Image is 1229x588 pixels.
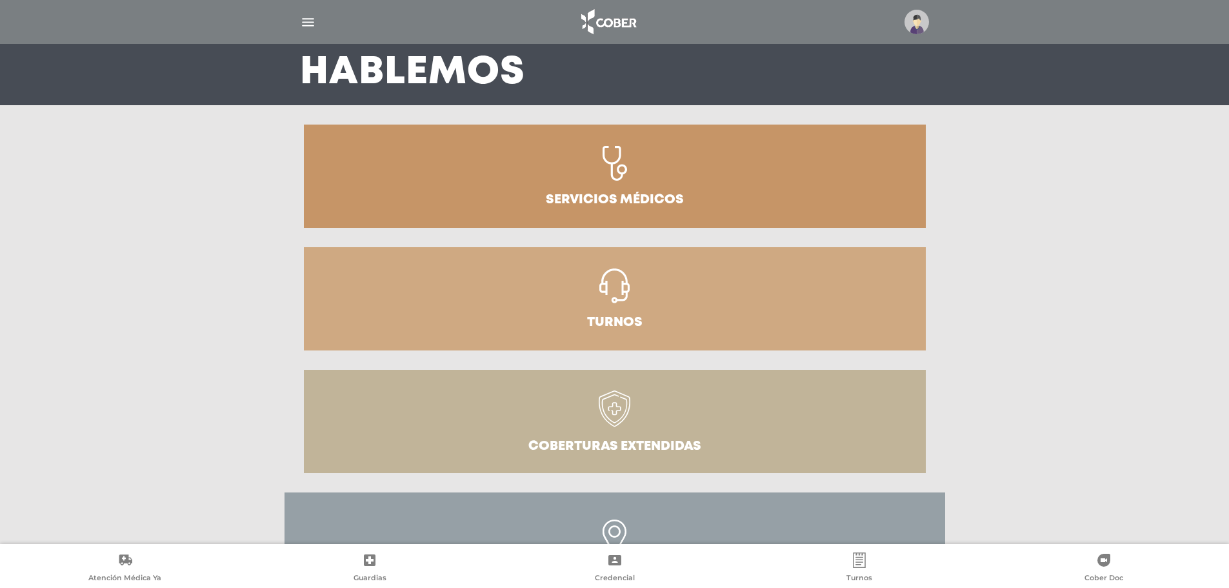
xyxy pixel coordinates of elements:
img: Cober_menu-lines-white.svg [300,14,316,30]
a: Servicios médicos [304,125,926,228]
span: Guardias [354,573,386,585]
a: Turnos [304,247,926,350]
a: Guardias [247,553,492,585]
h3: Hablemos [300,56,525,90]
h3: Turnos [587,316,643,329]
h3: Coberturas Extendidas [528,440,701,453]
img: logo_cober_home-white.png [574,6,642,37]
span: Credencial [595,573,635,585]
a: Credencial [492,553,737,585]
span: Cober Doc [1084,573,1123,585]
img: profile-placeholder.svg [904,10,929,34]
a: Atención Médica Ya [3,553,247,585]
a: Turnos [737,553,981,585]
span: Atención Médica Ya [88,573,161,585]
span: Turnos [846,573,872,585]
a: Coberturas Extendidas [304,370,926,473]
a: Cober Doc [982,553,1226,585]
h3: Servicios médicos [546,194,684,207]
